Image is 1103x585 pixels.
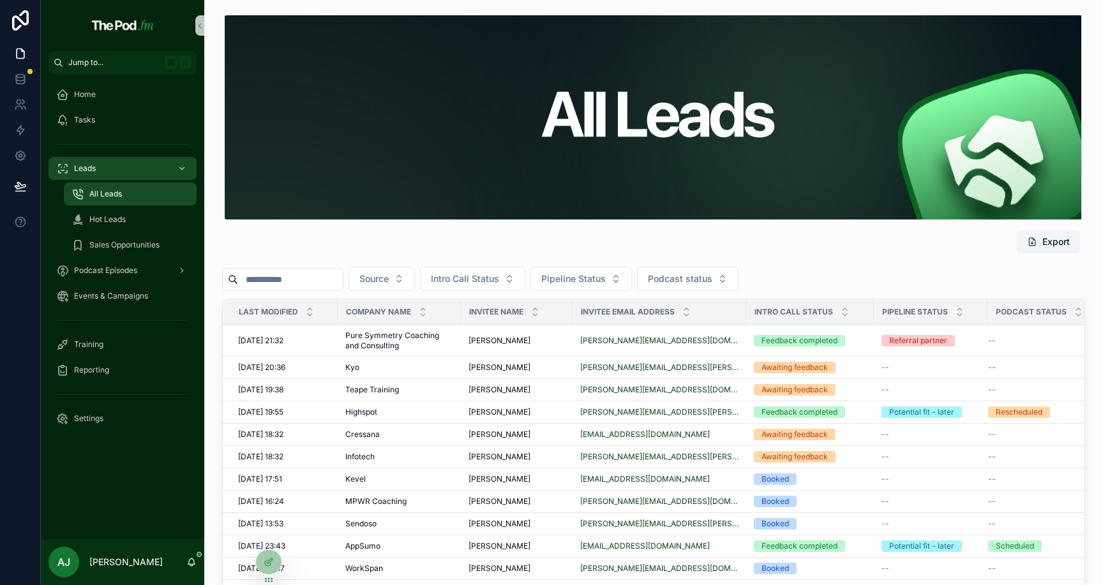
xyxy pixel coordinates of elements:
[239,307,298,317] span: Last Modified
[882,362,889,373] span: --
[754,563,866,574] a: Booked
[238,474,330,484] a: [DATE] 17:51
[180,57,190,68] span: K
[469,385,565,395] a: [PERSON_NAME]
[469,407,530,417] span: [PERSON_NAME]
[762,335,837,346] div: Feedback completed
[238,452,330,462] a: [DATE] 18:32
[754,473,866,485] a: Booked
[49,407,197,430] a: Settings
[530,267,632,291] button: Select Button
[580,541,710,551] a: [EMAIL_ADDRESS][DOMAIN_NAME]
[882,429,889,440] span: --
[889,335,947,346] div: Referral partner
[74,339,103,350] span: Training
[988,519,1083,529] a: --
[345,496,407,507] span: MPWR Coaching
[754,429,866,440] a: Awaiting feedback
[580,563,739,574] a: [PERSON_NAME][EMAIL_ADDRESS][DOMAIN_NAME]
[889,540,954,552] div: Potential fit - later
[89,189,122,199] span: All Leads
[469,519,565,529] a: [PERSON_NAME]
[238,385,283,395] span: [DATE] 19:38
[238,496,284,507] span: [DATE] 16:24
[238,519,330,529] a: [DATE] 13:53
[74,89,96,100] span: Home
[762,362,828,373] div: Awaiting feedback
[754,406,866,418] a: Feedback completed
[49,157,197,180] a: Leads
[49,359,197,381] a: Reporting
[580,429,710,440] a: [EMAIL_ADDRESS][DOMAIN_NAME]
[469,307,523,317] span: Invitee name
[580,362,739,373] a: [PERSON_NAME][EMAIL_ADDRESS][PERSON_NAME][DOMAIN_NAME]
[89,214,126,225] span: Hot Leads
[754,518,866,529] a: Booked
[580,336,739,346] a: [PERSON_NAME][EMAIL_ADDRESS][DOMAIN_NAME]
[469,541,530,551] span: [PERSON_NAME]
[754,451,866,463] a: Awaiting feedback
[882,563,980,574] a: --
[754,362,866,373] a: Awaiting feedback
[754,307,833,317] span: Intro call status
[637,267,739,291] button: Select Button
[988,452,996,462] span: --
[469,336,565,346] a: [PERSON_NAME]
[74,365,109,375] span: Reporting
[238,474,282,484] span: [DATE] 17:51
[762,563,789,574] div: Booked
[345,330,453,351] a: Pure Symmetry Coaching and Consulting
[89,240,160,250] span: Sales Opportunities
[988,474,996,484] span: --
[882,540,980,552] a: Potential fit - later
[882,385,980,395] a: --
[469,429,565,440] a: [PERSON_NAME]
[882,496,980,507] a: --
[64,233,197,256] a: Sales Opportunities
[469,362,565,373] a: [PERSON_NAME]
[345,519,453,529] a: Sendoso
[349,267,415,291] button: Select Button
[49,285,197,307] a: Events & Campaigns
[988,336,1083,346] a: --
[882,385,889,395] span: --
[988,496,1083,507] a: --
[882,496,889,507] span: --
[580,385,739,395] a: [PERSON_NAME][EMAIL_ADDRESS][DOMAIN_NAME]
[469,541,565,551] a: [PERSON_NAME]
[345,385,399,395] span: Teape Training
[469,496,565,507] a: [PERSON_NAME]
[238,541,330,551] a: [DATE] 23:43
[64,208,197,231] a: Hot Leads
[345,362,359,373] span: Kyo
[882,362,980,373] a: --
[889,406,954,418] div: Potential fit - later
[882,429,980,440] a: --
[345,541,453,551] a: AppSumo
[469,474,530,484] span: [PERSON_NAME]
[580,474,739,484] a: [EMAIL_ADDRESS][DOMAIN_NAME]
[238,429,283,440] span: [DATE] 18:32
[238,362,330,373] a: [DATE] 20:36
[762,429,828,440] div: Awaiting feedback
[345,429,380,440] span: Cressana
[988,496,996,507] span: --
[345,452,453,462] a: Infotech
[238,452,283,462] span: [DATE] 18:32
[648,272,712,285] span: Podcast status
[89,556,163,568] p: [PERSON_NAME]
[345,563,383,574] span: WorkSpan
[988,406,1083,418] a: Rescheduled
[882,519,980,529] a: --
[988,385,1083,395] a: --
[762,406,837,418] div: Feedback completed
[988,563,996,574] span: --
[988,385,996,395] span: --
[762,473,789,485] div: Booked
[420,267,525,291] button: Select Button
[882,335,980,346] a: Referral partner
[359,272,389,285] span: Source
[74,291,148,301] span: Events & Campaigns
[882,406,980,418] a: Potential fit - later
[345,362,453,373] a: Kyo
